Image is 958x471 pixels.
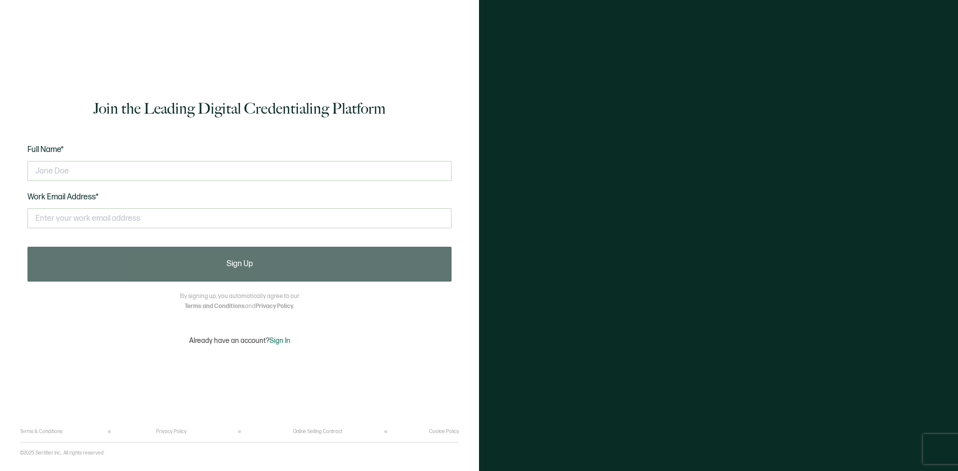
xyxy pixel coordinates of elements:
span: Sign Up [227,260,253,268]
span: Work Email Address* [27,192,99,202]
input: Jane Doe [27,161,452,181]
a: Terms & Conditions [20,429,62,435]
a: Privacy Policy [156,429,187,435]
span: Full Name* [27,145,64,155]
span: Sign In [269,336,290,345]
a: Terms and Conditions [185,303,245,310]
p: By signing up, you automatically agree to our and . [180,292,299,312]
h1: Join the Leading Digital Credentialing Platform [93,99,386,119]
p: Already have an account? [189,336,290,345]
a: Privacy Policy [255,303,293,310]
button: Sign Up [27,247,452,282]
a: Cookie Policy [429,429,459,435]
a: Online Selling Contract [293,429,342,435]
p: ©2025 Sertifier Inc.. All rights reserved. [20,450,105,456]
input: Enter your work email address [27,208,452,228]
